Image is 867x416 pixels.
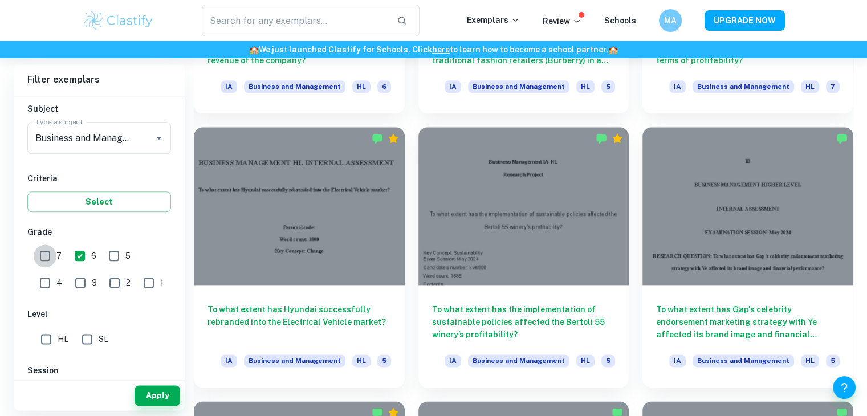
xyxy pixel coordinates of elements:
[125,250,131,262] span: 5
[372,133,383,144] img: Marked
[207,303,391,341] h6: To what extent has Hyundai successfully rebranded into the Electrical Vehicle market?
[656,303,840,341] h6: To what extent has Gap's celebrity endorsement marketing strategy with Ye affected its brand imag...
[468,80,569,93] span: Business and Management
[576,80,595,93] span: HL
[601,80,615,93] span: 5
[388,133,399,144] div: Premium
[659,9,682,32] button: MA
[377,80,391,93] span: 6
[194,127,405,388] a: To what extent has Hyundai successfully rebranded into the Electrical Vehicle market?IABusiness a...
[705,10,785,31] button: UPGRADE NOW
[91,250,96,262] span: 6
[2,43,865,56] h6: We just launched Clastify for Schools. Click to learn how to become a school partner.
[826,80,840,93] span: 7
[826,354,840,367] span: 5
[693,354,794,367] span: Business and Management
[160,276,164,289] span: 1
[601,354,615,367] span: 5
[445,354,461,367] span: IA
[221,80,237,93] span: IA
[432,45,450,54] a: here
[27,364,171,377] h6: Session
[14,64,185,96] h6: Filter exemplars
[221,354,237,367] span: IA
[612,133,623,144] div: Premium
[664,14,677,27] h6: MA
[244,354,345,367] span: Business and Management
[604,16,636,25] a: Schools
[418,127,629,388] a: To what extent has the implementation of sustainable policies affected the Bertoli 55 winery’s pr...
[693,80,794,93] span: Business and Management
[27,172,171,185] h6: Criteria
[801,354,819,367] span: HL
[669,80,686,93] span: IA
[27,191,171,212] button: Select
[669,354,686,367] span: IA
[608,45,618,54] span: 🏫
[576,354,595,367] span: HL
[135,385,180,406] button: Apply
[58,333,68,345] span: HL
[801,80,819,93] span: HL
[202,5,388,36] input: Search for any exemplars...
[836,133,848,144] img: Marked
[27,308,171,320] h6: Level
[445,80,461,93] span: IA
[83,9,155,32] img: Clastify logo
[56,276,62,289] span: 4
[56,250,62,262] span: 7
[468,354,569,367] span: Business and Management
[99,333,108,345] span: SL
[432,303,616,341] h6: To what extent has the implementation of sustainable policies affected the Bertoli 55 winery’s pr...
[377,354,391,367] span: 5
[151,130,167,146] button: Open
[244,80,345,93] span: Business and Management
[27,226,171,238] h6: Grade
[126,276,131,289] span: 2
[833,376,856,399] button: Help and Feedback
[249,45,259,54] span: 🏫
[352,80,371,93] span: HL
[92,276,97,289] span: 3
[642,127,853,388] a: To what extent has Gap's celebrity endorsement marketing strategy with Ye affected its brand imag...
[543,15,581,27] p: Review
[596,133,607,144] img: Marked
[27,103,171,115] h6: Subject
[35,117,83,127] label: Type a subject
[352,354,371,367] span: HL
[467,14,520,26] p: Exemplars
